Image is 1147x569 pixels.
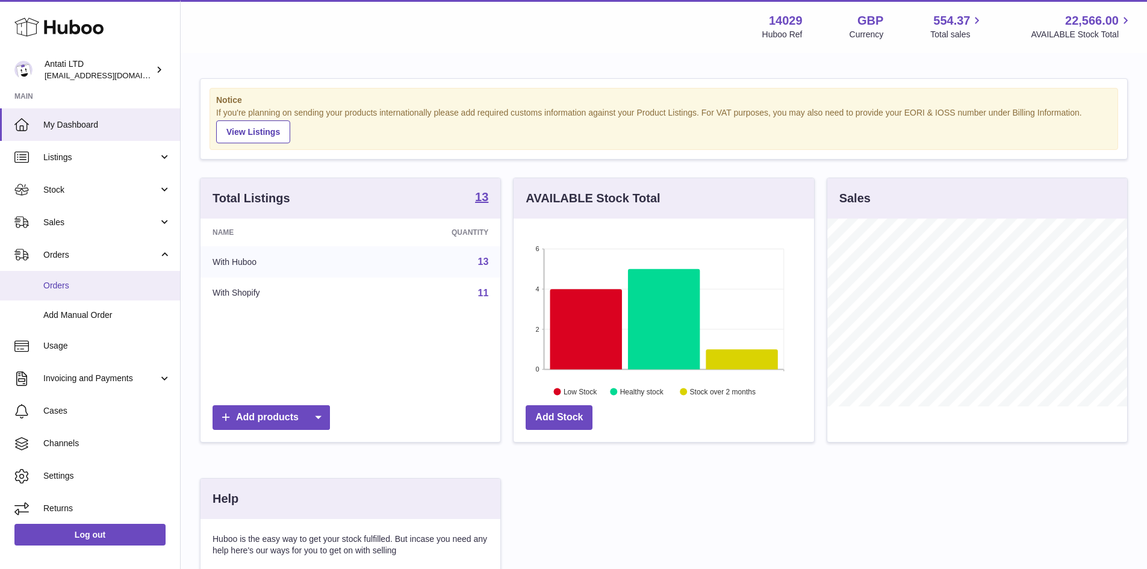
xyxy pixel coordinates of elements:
[216,95,1111,106] strong: Notice
[475,191,488,205] a: 13
[43,280,171,291] span: Orders
[850,29,884,40] div: Currency
[536,365,539,373] text: 0
[43,438,171,449] span: Channels
[43,470,171,482] span: Settings
[1031,29,1133,40] span: AVAILABLE Stock Total
[43,217,158,228] span: Sales
[769,13,803,29] strong: 14029
[478,288,489,298] a: 11
[1065,13,1119,29] span: 22,566.00
[536,285,539,293] text: 4
[526,190,660,207] h3: AVAILABLE Stock Total
[213,405,330,430] a: Add products
[43,152,158,163] span: Listings
[857,13,883,29] strong: GBP
[216,107,1111,143] div: If you're planning on sending your products internationally please add required customs informati...
[564,387,597,396] text: Low Stock
[690,387,756,396] text: Stock over 2 months
[839,190,871,207] h3: Sales
[478,257,489,267] a: 13
[14,61,33,79] img: internalAdmin-14029@internal.huboo.com
[45,58,153,81] div: Antati LTD
[43,405,171,417] span: Cases
[45,70,177,80] span: [EMAIL_ADDRESS][DOMAIN_NAME]
[216,120,290,143] a: View Listings
[620,387,664,396] text: Healthy stock
[213,491,238,507] h3: Help
[933,13,970,29] span: 554.37
[213,190,290,207] h3: Total Listings
[475,191,488,203] strong: 13
[43,184,158,196] span: Stock
[200,246,362,278] td: With Huboo
[362,219,501,246] th: Quantity
[930,13,984,40] a: 554.37 Total sales
[43,249,158,261] span: Orders
[43,503,171,514] span: Returns
[1031,13,1133,40] a: 22,566.00 AVAILABLE Stock Total
[762,29,803,40] div: Huboo Ref
[14,524,166,546] a: Log out
[930,29,984,40] span: Total sales
[200,219,362,246] th: Name
[43,119,171,131] span: My Dashboard
[536,325,539,332] text: 2
[526,405,592,430] a: Add Stock
[536,245,539,252] text: 6
[43,309,171,321] span: Add Manual Order
[43,373,158,384] span: Invoicing and Payments
[43,340,171,352] span: Usage
[200,278,362,309] td: With Shopify
[213,533,488,556] p: Huboo is the easy way to get your stock fulfilled. But incase you need any help here's our ways f...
